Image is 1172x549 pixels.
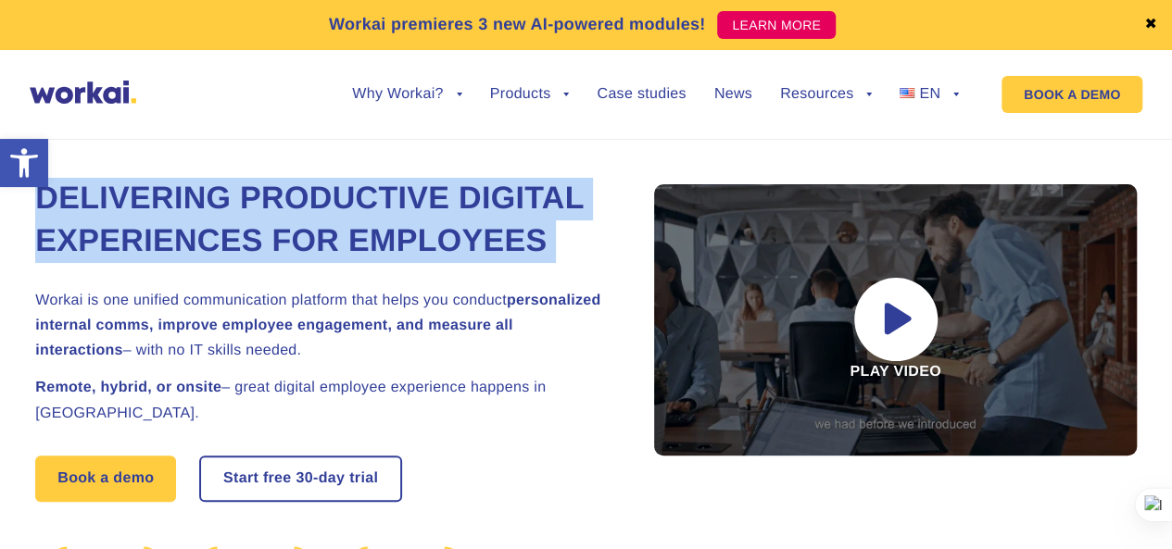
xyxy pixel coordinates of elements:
[1144,18,1157,32] a: ✖
[717,11,836,39] a: LEARN MORE
[490,87,570,102] a: Products
[35,293,600,358] strong: personalized internal comms, improve employee engagement, and measure all interactions
[597,87,686,102] a: Case studies
[35,178,610,263] h1: Delivering Productive Digital Experiences for Employees
[35,455,176,502] a: Book a demo
[35,380,221,395] strong: Remote, hybrid, or onsite
[1002,76,1142,113] a: BOOK A DEMO
[780,87,872,102] a: Resources
[919,86,940,102] span: EN
[654,184,1136,455] div: Play video
[296,471,345,486] i: 30-day
[35,288,610,364] h2: Workai is one unified communication platform that helps you conduct – with no IT skills needed.
[35,375,610,425] h2: – great digital employee experience happens in [GEOGRAPHIC_DATA].
[352,87,461,102] a: Why Workai?
[714,87,752,102] a: News
[329,12,706,37] p: Workai premieres 3 new AI-powered modules!
[201,457,400,500] a: Start free30-daytrial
